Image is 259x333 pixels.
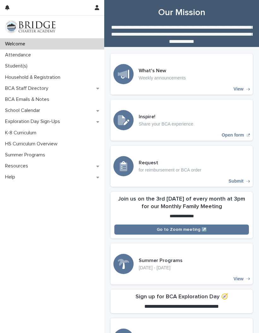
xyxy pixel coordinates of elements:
[139,75,186,81] p: Weekly announcements
[3,174,20,180] p: Help
[3,152,50,158] p: Summer Programs
[114,225,249,235] a: Go to Zoom meeting ↗️
[157,227,207,232] span: Go to Zoom meeting ↗️
[139,160,201,166] h3: Request
[3,85,53,91] p: BCA Staff Directory
[114,196,249,211] h2: Join us on the 3rd [DATE] of every month at 3pm for our Monthly Family Meeting
[3,74,65,80] p: Household & Registration
[139,121,193,127] p: Share your BCA experience
[139,257,183,264] h3: Summer Programs
[111,243,253,284] a: View
[222,132,244,138] p: Open form
[139,67,186,74] h3: What's New
[3,141,63,147] p: HS Curriculum Overview
[3,96,54,102] p: BCA Emails & Notes
[5,20,56,33] img: V1C1m3IdTEidaUdm9Hs0
[136,293,228,301] h2: Sign up for BCA Exploration Day 🧭
[139,265,183,271] p: [DATE] - [DATE]
[3,130,41,136] p: K-8 Curriculum
[111,100,253,141] a: Open form
[3,63,33,69] p: Student(s)
[229,178,244,184] p: Submit
[3,108,45,114] p: School Calendar
[233,86,244,92] p: View
[139,114,193,120] h3: Inspire!
[3,119,65,125] p: Exploration Day Sign-Ups
[3,52,36,58] p: Attendance
[139,167,201,173] p: for reimbursement or BCA order
[111,54,253,95] a: View
[111,146,253,187] a: Submit
[3,163,33,169] p: Resources
[233,276,244,282] p: View
[3,41,30,47] p: Welcome
[111,7,253,19] h1: Our Mission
